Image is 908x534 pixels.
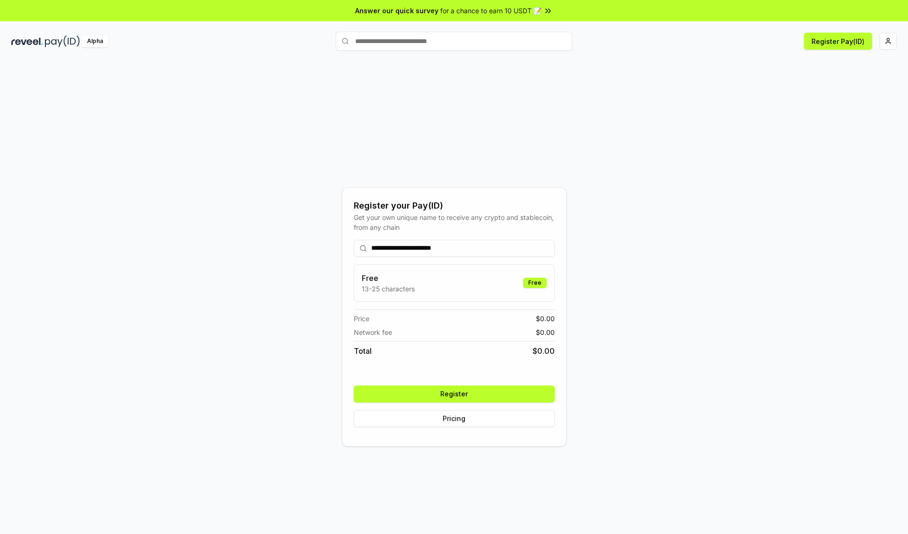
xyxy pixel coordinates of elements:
[804,33,872,50] button: Register Pay(ID)
[45,35,80,47] img: pay_id
[354,327,392,337] span: Network fee
[533,345,555,357] span: $ 0.00
[362,272,415,284] h3: Free
[354,212,555,232] div: Get your own unique name to receive any crypto and stablecoin, from any chain
[536,314,555,324] span: $ 0.00
[354,385,555,403] button: Register
[11,35,43,47] img: reveel_dark
[354,199,555,212] div: Register your Pay(ID)
[354,345,372,357] span: Total
[440,6,541,16] span: for a chance to earn 10 USDT 📝
[354,410,555,427] button: Pricing
[536,327,555,337] span: $ 0.00
[523,278,547,288] div: Free
[82,35,108,47] div: Alpha
[362,284,415,294] p: 13-25 characters
[354,314,369,324] span: Price
[355,6,438,16] span: Answer our quick survey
